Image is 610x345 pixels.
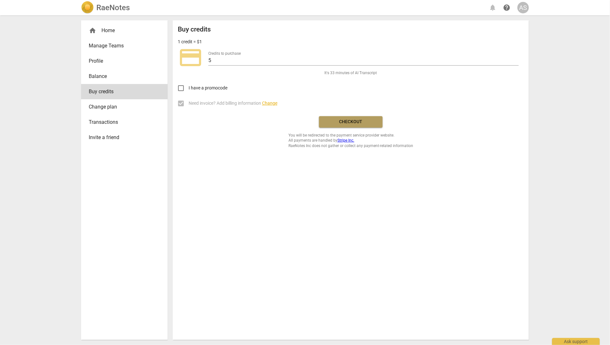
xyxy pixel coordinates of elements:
span: Manage Teams [89,42,155,50]
span: Need invoice? Add billing information [189,100,277,107]
a: Stripe Inc. [337,138,354,143]
p: 1 credit = $1 [178,39,202,45]
button: AS [517,2,529,13]
span: credit_card [178,45,203,70]
a: Invite a friend [81,130,168,145]
span: Balance [89,73,155,80]
h2: RaeNotes [96,3,130,12]
a: Balance [81,69,168,84]
a: Manage Teams [81,38,168,53]
span: Invite a friend [89,134,155,141]
a: Help [501,2,512,13]
img: Logo [81,1,94,14]
a: Profile [81,53,168,69]
span: Profile [89,57,155,65]
div: Home [89,27,155,34]
span: Change [262,101,277,106]
div: Home [81,23,168,38]
a: Buy credits [81,84,168,99]
span: I have a promocode [189,85,227,91]
span: You will be redirected to the payment service provider website. All payments are handled by RaeNo... [288,133,413,149]
span: home [89,27,96,34]
a: Transactions [81,115,168,130]
span: Change plan [89,103,155,111]
a: LogoRaeNotes [81,1,130,14]
button: Checkout [319,116,383,128]
span: Checkout [324,119,378,125]
span: Buy credits [89,88,155,95]
span: help [503,4,510,11]
a: Change plan [81,99,168,115]
label: Credits to purchase [208,52,241,55]
span: Transactions [89,118,155,126]
span: It's 33 minutes of AI Transcript [325,70,377,76]
div: Ask support [552,338,600,345]
h2: Buy credits [178,25,211,33]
